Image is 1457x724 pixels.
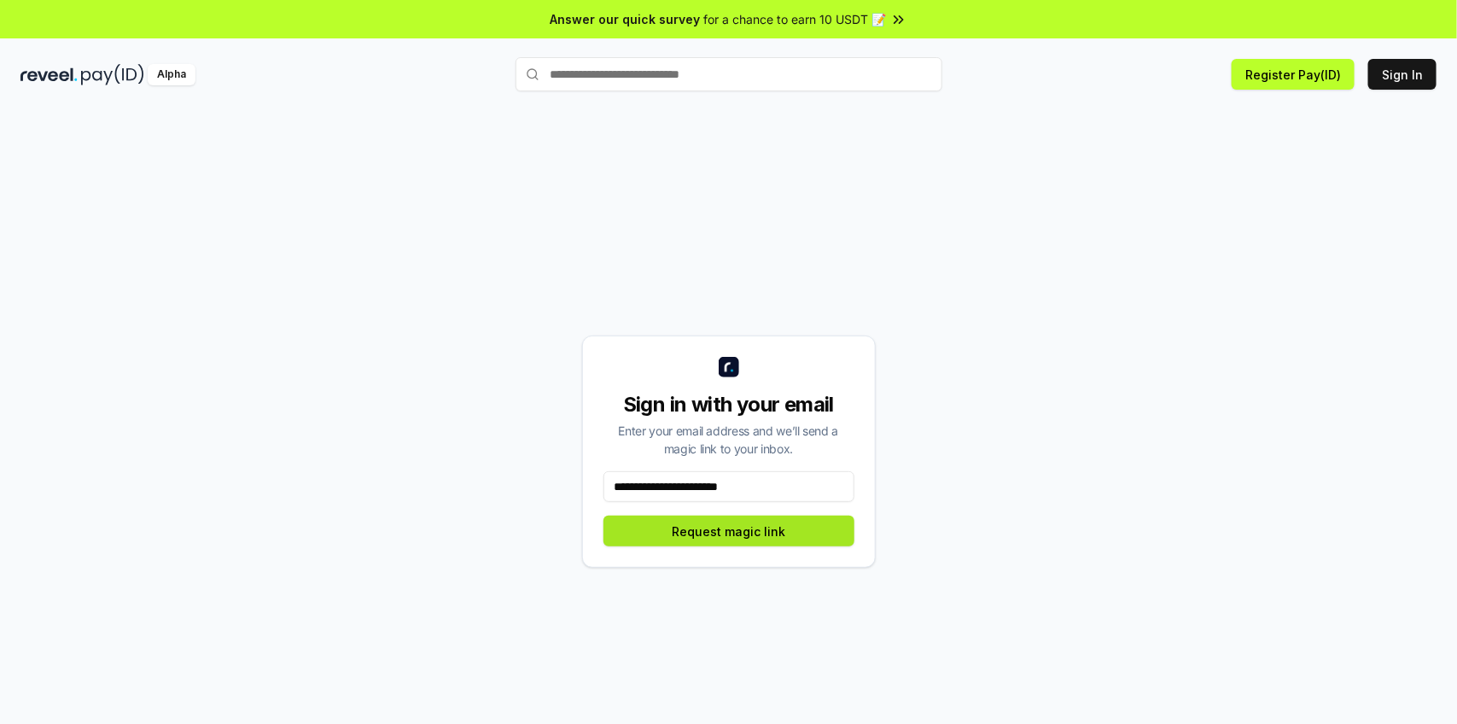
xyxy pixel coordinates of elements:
[148,64,195,85] div: Alpha
[603,516,854,546] button: Request magic link
[603,391,854,418] div: Sign in with your email
[719,357,739,377] img: logo_small
[1368,59,1437,90] button: Sign In
[551,10,701,28] span: Answer our quick survey
[704,10,887,28] span: for a chance to earn 10 USDT 📝
[81,64,144,85] img: pay_id
[603,422,854,458] div: Enter your email address and we’ll send a magic link to your inbox.
[1232,59,1355,90] button: Register Pay(ID)
[20,64,78,85] img: reveel_dark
